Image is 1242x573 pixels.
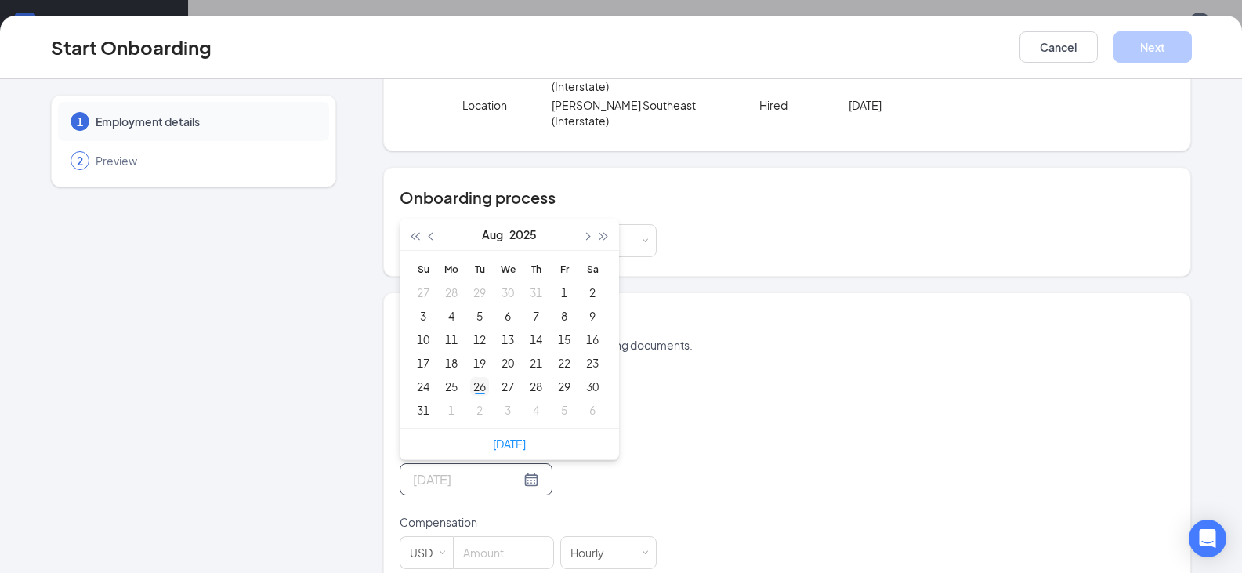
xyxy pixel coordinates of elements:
td: 2025-08-18 [437,351,465,375]
td: 2025-08-25 [437,375,465,398]
button: Cancel [1019,31,1098,63]
td: 2025-08-02 [578,281,607,304]
h4: Employment details [400,312,1175,334]
p: [PERSON_NAME] Southeast (Interstate) [552,97,730,129]
div: 24 [414,377,433,396]
div: 31 [527,283,545,302]
div: 27 [414,283,433,302]
h4: Onboarding process [400,187,1175,209]
td: 2025-08-24 [409,375,437,398]
h3: Start Onboarding [51,34,212,60]
td: 2025-07-31 [522,281,550,304]
div: 28 [527,377,545,396]
div: Open Intercom Messenger [1189,520,1226,557]
a: [DATE] [493,437,526,451]
td: 2025-08-04 [437,304,465,328]
td: 2025-08-06 [494,304,522,328]
div: 21 [527,354,545,372]
td: 2025-07-29 [465,281,494,304]
div: 30 [498,283,517,302]
td: 2025-08-23 [578,351,607,375]
p: Compensation [400,514,657,530]
td: 2025-08-27 [494,375,522,398]
button: 2025 [509,219,537,250]
div: 4 [442,306,461,325]
th: We [494,257,522,281]
th: Sa [578,257,607,281]
div: 22 [555,354,574,372]
span: 2 [77,153,83,169]
td: 2025-08-16 [578,328,607,351]
td: 2025-08-22 [550,351,578,375]
div: 31 [414,401,433,419]
th: Tu [465,257,494,281]
th: Mo [437,257,465,281]
td: 2025-08-28 [522,375,550,398]
div: 11 [442,330,461,349]
td: 2025-08-05 [465,304,494,328]
div: 1 [442,401,461,419]
th: Su [409,257,437,281]
td: 2025-08-11 [437,328,465,351]
span: Employment details [96,114,313,129]
div: 6 [498,306,517,325]
div: 5 [470,306,489,325]
td: 2025-09-05 [550,398,578,422]
div: Hourly [570,537,615,568]
button: Aug [482,219,503,250]
td: 2025-07-27 [409,281,437,304]
div: 12 [470,330,489,349]
td: 2025-09-02 [465,398,494,422]
td: 2025-08-19 [465,351,494,375]
p: Location [462,97,552,113]
td: 2025-08-31 [409,398,437,422]
p: [DATE] [849,97,1027,113]
div: 14 [527,330,545,349]
td: 2025-08-30 [578,375,607,398]
p: This information is used to create onboarding documents. [400,337,1175,353]
td: 2025-08-15 [550,328,578,351]
th: Th [522,257,550,281]
td: 2025-08-08 [550,304,578,328]
div: 25 [442,377,461,396]
th: Fr [550,257,578,281]
td: 2025-08-07 [522,304,550,328]
td: 2025-08-13 [494,328,522,351]
p: Hired [759,97,849,113]
div: 8 [555,306,574,325]
div: 19 [470,354,489,372]
td: 2025-09-04 [522,398,550,422]
td: 2025-08-14 [522,328,550,351]
input: Amount [454,537,553,568]
button: Next [1113,31,1192,63]
input: Select date [413,470,520,489]
div: 23 [583,354,602,372]
td: 2025-08-26 [465,375,494,398]
div: 6 [583,401,602,419]
div: 28 [442,283,461,302]
td: 2025-09-03 [494,398,522,422]
span: 1 [77,114,83,129]
div: 2 [470,401,489,419]
td: 2025-08-01 [550,281,578,304]
td: 2025-08-10 [409,328,437,351]
div: 13 [498,330,517,349]
td: 2025-09-01 [437,398,465,422]
div: 1 [555,283,574,302]
div: 29 [555,377,574,396]
td: 2025-08-21 [522,351,550,375]
td: 2025-08-20 [494,351,522,375]
td: 2025-08-17 [409,351,437,375]
td: 2025-09-06 [578,398,607,422]
td: 2025-07-28 [437,281,465,304]
span: Preview [96,153,313,169]
div: 16 [583,330,602,349]
div: 3 [498,401,517,419]
td: 2025-08-29 [550,375,578,398]
div: 5 [555,401,574,419]
div: 20 [498,354,517,372]
td: 2025-08-03 [409,304,437,328]
div: 26 [470,377,489,396]
div: 17 [414,354,433,372]
div: 9 [583,306,602,325]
